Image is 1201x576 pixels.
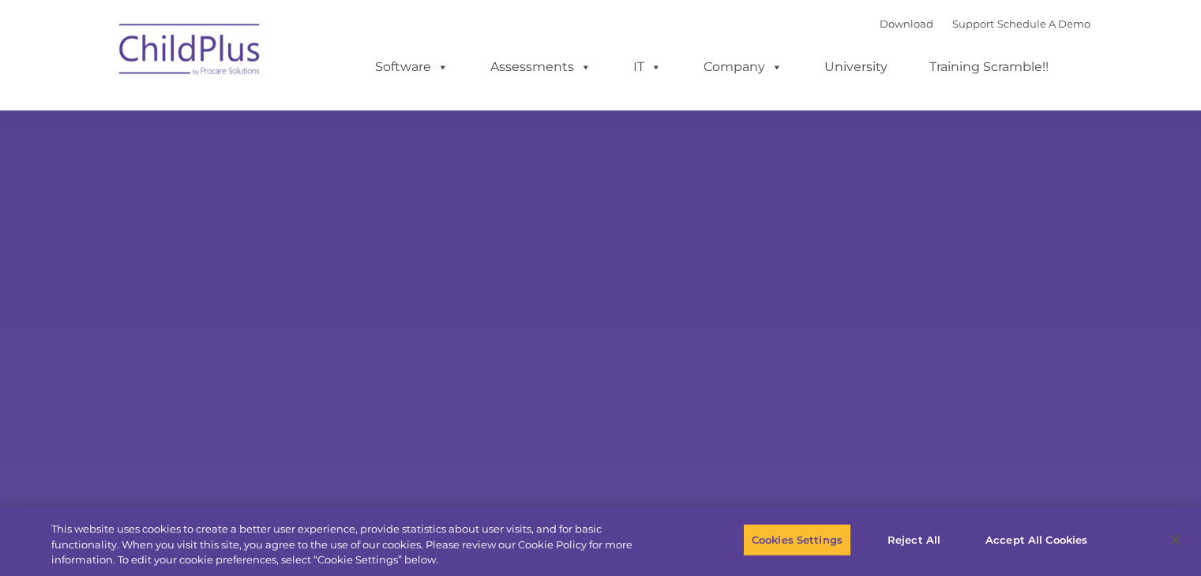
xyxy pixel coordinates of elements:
a: Software [359,51,464,83]
a: Schedule A Demo [997,17,1090,30]
button: Reject All [865,523,963,556]
a: IT [617,51,677,83]
a: Support [952,17,994,30]
a: Download [880,17,933,30]
button: Close [1158,522,1193,557]
a: Assessments [475,51,607,83]
button: Accept All Cookies [977,523,1096,556]
button: Cookies Settings [743,523,851,556]
a: University [809,51,903,83]
img: ChildPlus by Procare Solutions [111,13,269,92]
font: | [880,17,1090,30]
a: Training Scramble!! [914,51,1064,83]
a: Company [688,51,798,83]
div: This website uses cookies to create a better user experience, provide statistics about user visit... [51,522,661,568]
